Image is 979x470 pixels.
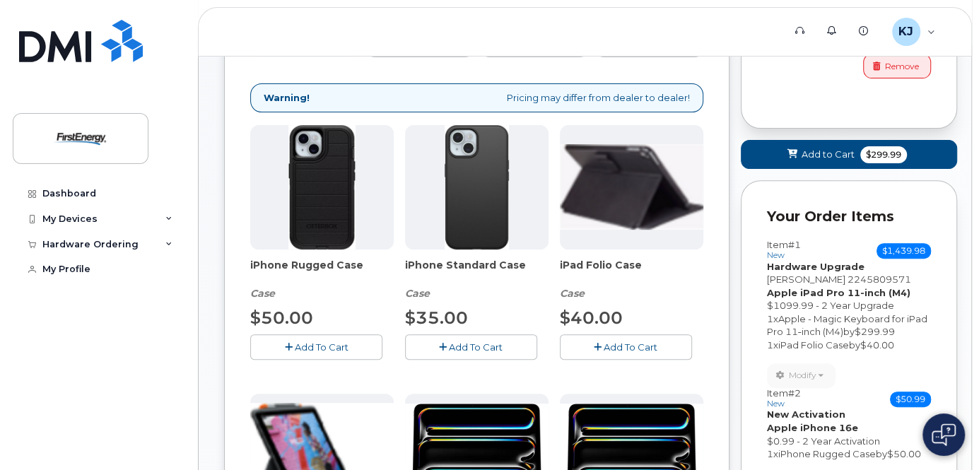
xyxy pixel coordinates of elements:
[741,140,957,169] button: Add to Cart $299.99
[250,258,394,286] span: iPhone Rugged Case
[294,341,348,353] span: Add To Cart
[449,341,503,353] span: Add To Cart
[560,307,623,328] span: $40.00
[860,339,894,351] span: $40.00
[802,148,855,161] span: Add to Cart
[767,274,845,285] span: [PERSON_NAME]
[788,387,801,399] span: #2
[767,363,836,388] button: Modify
[788,239,801,250] span: #1
[767,312,931,339] div: x by
[890,392,931,407] span: $50.99
[767,399,785,409] small: new
[855,326,895,337] span: $299.99
[767,299,931,312] div: $1099.99 - 2 Year Upgrade
[767,206,931,227] p: Your Order Items
[405,307,468,328] span: $35.00
[405,287,430,300] em: Case
[860,146,907,163] span: $299.99
[887,448,921,459] span: $50.00
[898,23,913,40] span: KJ
[767,250,785,260] small: new
[767,313,927,338] span: Apple - Magic Keyboard for iPad Pro 11‑inch (M4)
[767,409,845,420] strong: New Activation
[882,18,945,46] div: Kolanovic Jr, Zdenko
[250,83,703,112] div: Pricing may differ from dealer to dealer!
[250,334,382,359] button: Add To Cart
[560,334,692,359] button: Add To Cart
[288,125,356,249] img: Defender.jpg
[767,422,858,433] strong: Apple iPhone 16e
[560,258,703,300] div: iPad Folio Case
[767,313,773,324] span: 1
[778,339,849,351] span: iPad Folio Case
[885,60,919,73] span: Remove
[405,258,549,300] div: iPhone Standard Case
[767,240,801,260] h3: Item
[264,91,310,105] strong: Warning!
[405,258,549,286] span: iPhone Standard Case
[863,54,931,78] button: Remove
[789,369,816,382] span: Modify
[767,287,910,298] strong: Apple iPad Pro 11-inch (M4)
[767,339,773,351] span: 1
[560,144,703,230] img: folio.png
[250,287,275,300] em: Case
[445,125,509,249] img: Symmetry.jpg
[250,258,394,300] div: iPhone Rugged Case
[767,435,931,448] div: $0.99 - 2 Year Activation
[560,258,703,286] span: iPad Folio Case
[767,447,931,461] div: x by
[767,388,801,409] h3: Item
[778,448,876,459] span: iPhone Rugged Case
[560,287,585,300] em: Case
[250,307,313,328] span: $50.00
[405,334,537,359] button: Add To Cart
[604,341,657,353] span: Add To Cart
[767,261,864,272] strong: Hardware Upgrade
[932,423,956,446] img: Open chat
[877,243,931,259] span: $1,439.98
[767,339,931,352] div: x by
[848,274,911,285] span: 2245809571
[767,448,773,459] span: 1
